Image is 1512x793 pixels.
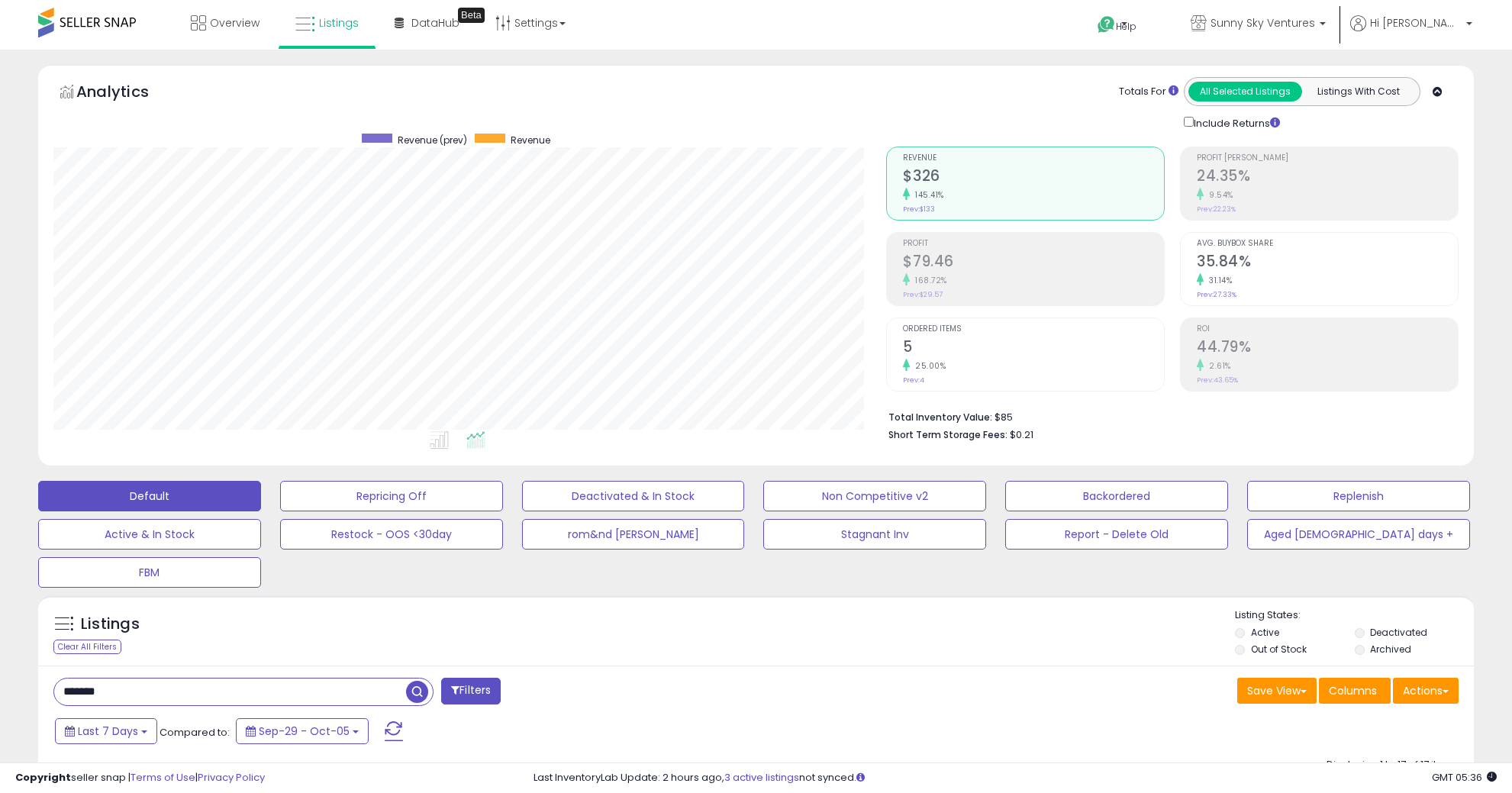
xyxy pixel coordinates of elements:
[398,134,467,147] span: Revenue (prev)
[1237,678,1317,704] button: Save View
[280,481,503,511] button: Repricing Off
[903,154,1164,163] span: Revenue
[76,81,179,106] h5: Analytics
[903,325,1164,334] span: Ordered Items
[1197,240,1458,248] span: Avg. Buybox Share
[1204,189,1233,201] small: 9.54%
[78,724,138,739] span: Last 7 Days
[903,376,924,385] small: Prev: 4
[1197,338,1458,359] h2: 44.79%
[763,481,986,511] button: Non Competitive v2
[1370,15,1462,31] span: Hi [PERSON_NAME]
[903,253,1164,273] h2: $79.46
[15,770,71,785] strong: Copyright
[1097,15,1116,34] i: Get Help
[411,15,459,31] span: DataHub
[1432,770,1497,785] span: 2025-10-14 05:36 GMT
[1350,15,1472,50] a: Hi [PERSON_NAME]
[910,360,946,372] small: 25.00%
[53,640,121,654] div: Clear All Filters
[38,557,261,588] button: FBM
[903,240,1164,248] span: Profit
[458,8,485,23] div: Tooltip anchor
[1005,481,1228,511] button: Backordered
[280,519,503,550] button: Restock - OOS <30day
[1370,626,1427,639] label: Deactivated
[903,338,1164,359] h2: 5
[1393,678,1459,704] button: Actions
[888,407,1447,425] li: $85
[1119,85,1178,99] div: Totals For
[131,770,195,785] a: Terms of Use
[1197,253,1458,273] h2: 35.84%
[1329,683,1377,698] span: Columns
[903,205,935,214] small: Prev: $133
[511,134,550,147] span: Revenue
[55,718,157,744] button: Last 7 Days
[38,481,261,511] button: Default
[903,167,1164,188] h2: $326
[1211,15,1315,31] span: Sunny Sky Ventures
[534,771,1497,785] div: Last InventoryLab Update: 2 hours ago, not synced.
[910,275,947,286] small: 168.72%
[259,724,350,739] span: Sep-29 - Oct-05
[1235,608,1474,623] p: Listing States:
[910,189,944,201] small: 145.41%
[441,678,501,704] button: Filters
[1301,82,1415,102] button: Listings With Cost
[210,15,260,31] span: Overview
[1197,167,1458,188] h2: 24.35%
[1010,427,1033,442] span: $0.21
[38,519,261,550] button: Active & In Stock
[1085,4,1166,50] a: Help
[319,15,359,31] span: Listings
[1005,519,1228,550] button: Report - Delete Old
[1197,290,1236,299] small: Prev: 27.33%
[81,614,140,635] h5: Listings
[198,770,265,785] a: Privacy Policy
[1197,325,1458,334] span: ROI
[1247,519,1470,550] button: Aged [DEMOGRAPHIC_DATA] days +
[1204,275,1232,286] small: 31.14%
[763,519,986,550] button: Stagnant Inv
[1251,643,1307,656] label: Out of Stock
[522,519,745,550] button: rom&nd [PERSON_NAME]
[1197,376,1238,385] small: Prev: 43.65%
[888,411,992,424] b: Total Inventory Value:
[1172,114,1298,131] div: Include Returns
[1319,678,1391,704] button: Columns
[522,481,745,511] button: Deactivated & In Stock
[1247,481,1470,511] button: Replenish
[724,770,799,785] a: 3 active listings
[236,718,369,744] button: Sep-29 - Oct-05
[903,290,943,299] small: Prev: $29.57
[1370,643,1411,656] label: Archived
[1251,626,1279,639] label: Active
[1188,82,1302,102] button: All Selected Listings
[1197,154,1458,163] span: Profit [PERSON_NAME]
[1204,360,1231,372] small: 2.61%
[888,428,1007,441] b: Short Term Storage Fees:
[160,725,230,740] span: Compared to:
[15,771,265,785] div: seller snap | |
[1116,20,1136,33] span: Help
[1197,205,1236,214] small: Prev: 22.23%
